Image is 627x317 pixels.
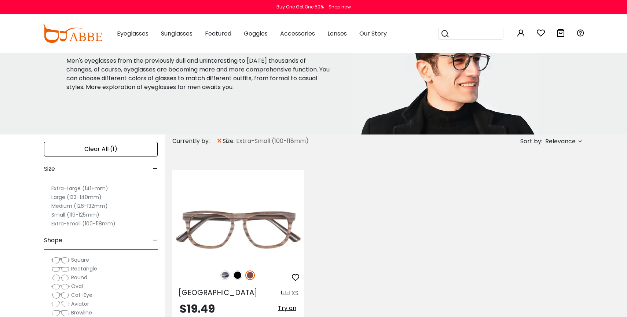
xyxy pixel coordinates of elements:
[71,291,92,299] span: Cat-Eye
[51,301,70,308] img: Aviator.png
[216,134,223,148] span: ×
[278,304,296,312] span: Try on
[51,292,70,299] img: Cat-Eye.png
[51,210,99,219] label: Small (119-125mm)
[51,219,115,228] label: Extra-Small (100-118mm)
[233,270,242,280] img: Black
[276,303,298,313] button: Try on
[281,290,290,296] img: size ruler
[236,137,309,145] span: Extra-Small (100-118mm)
[327,29,347,38] span: Lenses
[180,301,215,317] span: $19.49
[44,142,158,156] div: Clear All (1)
[244,29,268,38] span: Goggles
[42,25,102,43] img: abbeglasses.com
[325,4,351,10] a: Shop now
[71,283,83,290] span: Oval
[71,265,97,272] span: Rectangle
[161,29,192,38] span: Sunglasses
[172,134,216,148] div: Currently by:
[71,300,89,307] span: Aviator
[51,309,70,317] img: Browline.png
[44,232,62,249] span: Shape
[71,309,92,316] span: Browline
[51,274,70,281] img: Round.png
[352,6,538,134] img: men's eyeglasses
[51,283,70,290] img: Oval.png
[153,232,158,249] span: -
[220,270,230,280] img: Striped
[117,29,148,38] span: Eyeglasses
[205,29,231,38] span: Featured
[51,193,102,202] label: Large (133-140mm)
[291,289,298,298] div: XS
[71,256,89,263] span: Square
[359,29,387,38] span: Our Story
[280,29,315,38] span: Accessories
[223,137,236,145] span: size:
[66,56,333,92] p: Men's eyeglasses from the previously dull and uninteresting to [DATE] thousands of changes, of co...
[276,4,324,10] div: Buy One Get One 50%
[44,160,55,178] span: Size
[51,265,70,273] img: Rectangle.png
[520,137,542,145] span: Sort by:
[172,196,304,262] img: Brown Readsboro - Acetate ,Universal Bridge Fit
[178,287,257,298] span: [GEOGRAPHIC_DATA]
[51,184,108,193] label: Extra-Large (141+mm)
[329,4,351,10] div: Shop now
[153,160,158,178] span: -
[245,270,255,280] img: Brown
[545,135,576,148] span: Relevance
[51,257,70,264] img: Square.png
[51,202,108,210] label: Medium (126-132mm)
[71,274,87,281] span: Round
